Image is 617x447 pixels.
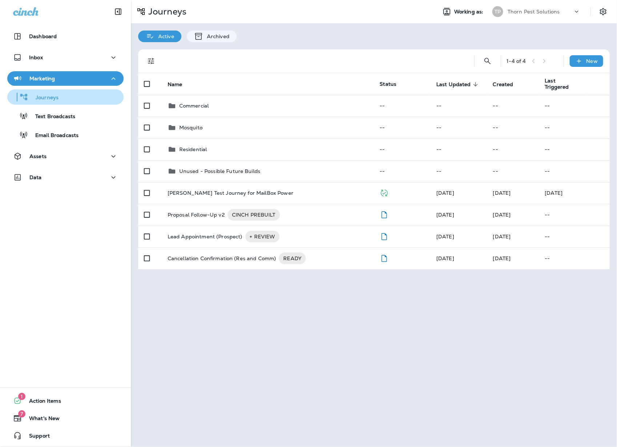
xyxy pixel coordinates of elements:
[539,160,610,182] td: --
[493,255,511,262] span: Frank Carreno
[380,254,389,261] span: Draft
[436,81,471,88] span: Last Updated
[487,117,539,138] td: --
[436,233,454,240] span: Frank Carreno
[374,95,430,117] td: --
[380,233,389,239] span: Draft
[29,153,47,159] p: Assets
[7,149,124,164] button: Assets
[7,127,124,142] button: Email Broadcasts
[380,81,396,87] span: Status
[18,393,25,400] span: 1
[168,81,183,88] span: Name
[168,81,192,88] span: Name
[493,233,511,240] span: Kimberly Gleason
[487,160,539,182] td: --
[374,117,430,138] td: --
[7,428,124,443] button: Support
[539,182,610,204] td: [DATE]
[155,33,174,39] p: Active
[7,71,124,86] button: Marketing
[22,433,50,442] span: Support
[168,231,243,242] p: Lead Appointment (Prospect)
[487,95,539,117] td: --
[374,138,430,160] td: --
[168,190,293,196] p: [PERSON_NAME] Test Journey for MailBox Power
[545,255,604,261] p: --
[7,411,124,426] button: 7What's New
[380,189,389,196] span: Published
[179,103,209,109] p: Commercial
[245,233,280,240] span: + REVIEW
[28,94,59,101] p: Journeys
[29,174,42,180] p: Data
[245,231,280,242] div: + REVIEW
[203,33,229,39] p: Archived
[380,211,389,217] span: Draft
[228,211,280,218] span: CINCH PREBUILT
[430,95,487,117] td: --
[145,6,187,17] p: Journeys
[7,89,124,105] button: Journeys
[179,168,260,174] p: Unused - Possible Future Builds
[539,117,610,138] td: --
[430,117,487,138] td: --
[28,113,75,120] p: Text Broadcasts
[436,81,480,88] span: Last Updated
[492,6,503,17] div: TP
[18,410,25,418] span: 7
[22,398,61,407] span: Action Items
[7,29,124,44] button: Dashboard
[597,5,610,18] button: Settings
[508,9,560,15] p: Thorn Pest Solutions
[108,4,128,19] button: Collapse Sidebar
[7,170,124,185] button: Data
[168,209,225,221] p: Proposal Follow-Up v2
[545,78,583,90] span: Last Triggered
[144,54,159,68] button: Filters
[436,255,454,262] span: Kimberly Gleason
[493,81,523,88] span: Created
[29,33,57,39] p: Dashboard
[493,81,513,88] span: Created
[228,209,280,221] div: CINCH PREBUILT
[168,253,276,264] p: Cancellation Confirmation (Res and Comm)
[7,50,124,65] button: Inbox
[493,212,511,218] span: Frank Carreno
[436,212,454,218] span: Frank Carreno
[28,132,79,139] p: Email Broadcasts
[436,190,454,196] span: Kimberly Gleason
[539,95,610,117] td: --
[179,125,203,130] p: Mosquito
[430,160,487,182] td: --
[179,146,207,152] p: Residential
[279,255,306,262] span: READY
[22,415,60,424] span: What's New
[545,212,604,218] p: --
[545,78,574,90] span: Last Triggered
[545,234,604,239] p: --
[480,54,495,68] button: Search Journeys
[430,138,487,160] td: --
[454,9,485,15] span: Working as:
[29,55,43,60] p: Inbox
[539,138,610,160] td: --
[7,394,124,408] button: 1Action Items
[7,108,124,124] button: Text Broadcasts
[493,190,511,196] span: Kimberly Gleason
[487,138,539,160] td: --
[507,58,526,64] div: 1 - 4 of 4
[29,76,55,81] p: Marketing
[586,58,598,64] p: New
[374,160,430,182] td: --
[279,253,306,264] div: READY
